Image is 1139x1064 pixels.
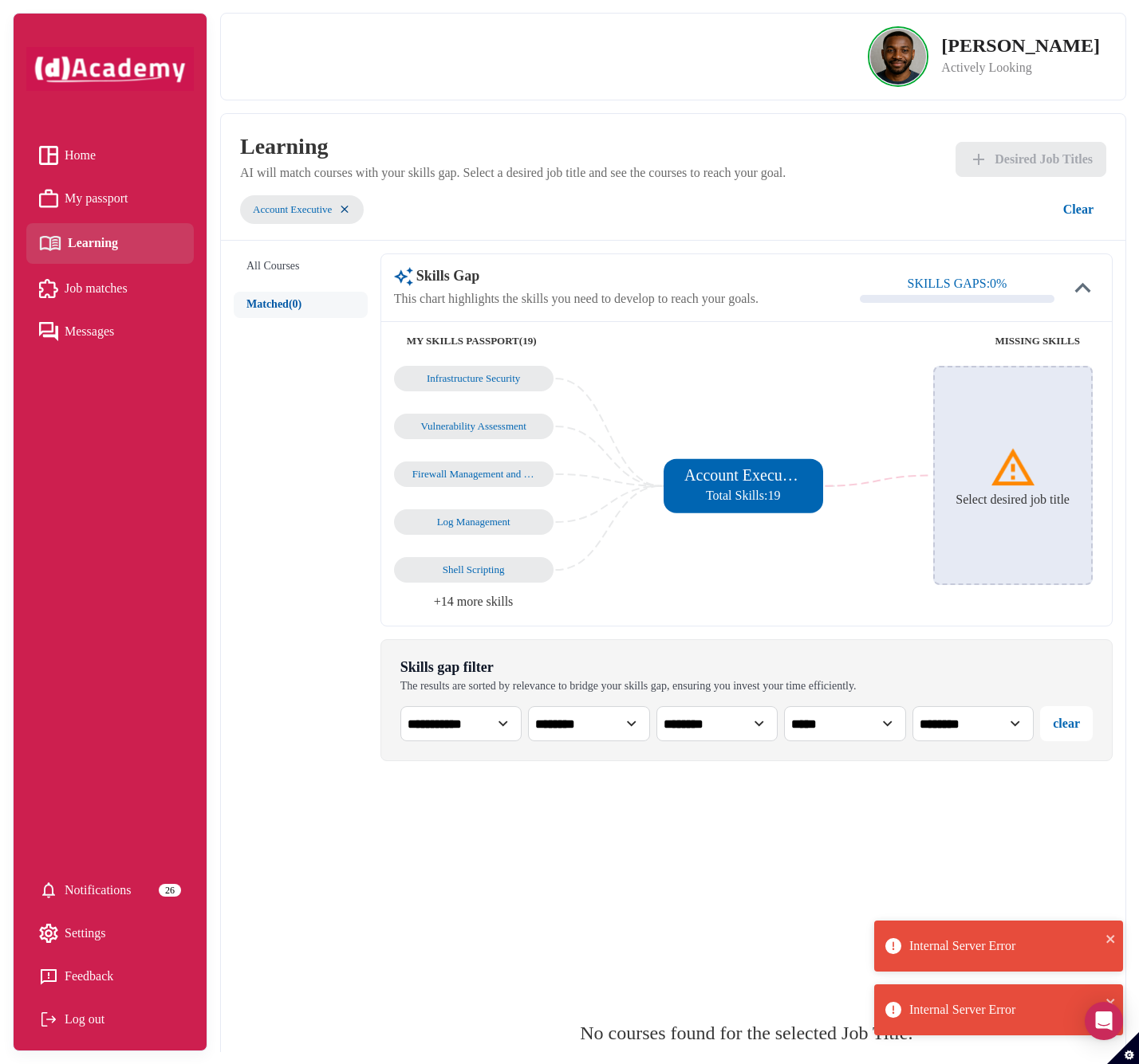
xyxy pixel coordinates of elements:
[1040,706,1093,741] button: clear
[39,320,181,344] a: Messages iconMessages
[412,468,535,481] div: Firewall Management and Implementation
[989,444,1037,492] img: icon
[39,967,58,986] img: feedback
[1105,927,1117,949] button: close
[234,292,368,318] button: Matched(0)
[1067,272,1099,304] img: icon
[407,335,743,347] h5: MY SKILLS PASSPORT (19)
[65,277,128,300] span: Job matches
[394,267,759,286] h3: Skills Gap
[394,591,747,613] li: +14 more skills
[65,186,128,210] span: My passport
[1085,1002,1123,1040] div: Open Intercom Messenger
[65,878,132,902] span: Notifications
[39,189,58,208] img: My passport icon
[580,1022,912,1045] h4: No courses found for the selected Job Title.
[39,230,61,257] img: Learning icon
[39,322,58,341] img: Messages icon
[39,881,58,900] img: setting
[39,924,58,943] img: setting
[555,486,661,570] g: Edge from 4 to 5
[684,465,802,485] h5: Account Executive
[956,142,1106,177] button: Add desired job titles
[1053,713,1080,735] div: clear
[39,186,181,210] a: My passport iconMy passport
[39,277,181,300] a: Job matches iconJob matches
[1107,1032,1139,1064] button: Set cookie preferences
[39,279,58,298] img: Job matches icon
[39,1010,58,1029] img: Log out
[253,198,332,221] div: Account Executive
[240,163,786,183] p: AI will match courses with your skills gap. Select a desired job title and see the courses to rea...
[909,999,1101,1021] div: Internal Server Error
[412,516,535,528] div: Log Management
[743,335,1080,347] h5: MISSING SKILLS
[338,202,351,216] img: ...
[412,372,535,385] div: Infrastructure Security
[706,489,781,502] span: Total Skills: 19
[65,320,114,344] span: Messages
[995,148,1093,171] span: Desired Job Titles
[555,426,661,486] g: Edge from 1 to 5
[956,492,1070,507] h6: Select desired job title
[1105,991,1117,1013] button: close
[555,379,661,486] g: Edge from 0 to 5
[39,146,58,165] img: Home icon
[908,273,1007,295] div: SKILLS GAPS: 0 %
[26,47,194,91] img: dAcademy
[1050,192,1106,227] button: Clear
[159,884,181,897] div: 26
[394,267,413,286] img: AI Course Suggestion
[870,29,926,84] img: Profile
[39,230,181,257] a: Learning iconLearning
[65,143,96,167] span: Home
[555,486,661,522] g: Edge from 3 to 5
[39,964,181,988] a: Feedback
[941,36,1100,55] p: [PERSON_NAME]
[39,143,181,167] a: Home iconHome
[394,289,759,308] p: This chart highlights the skills you need to develop to reach your goals.
[400,680,857,693] div: The results are sorted by relevance to bridge your skills gap, ensuring you invest your time effi...
[65,921,106,945] span: Settings
[825,476,931,486] g: Edge from 5 to 6
[234,253,368,280] button: All Courses
[412,563,535,576] div: Shell Scripting
[68,231,118,255] span: Learning
[39,1007,181,1031] div: Log out
[412,420,535,433] div: Vulnerability Assessment
[400,659,857,677] div: Skills gap filter
[969,150,988,169] img: add icon
[941,58,1100,77] p: Actively Looking
[909,935,1101,957] div: Internal Server Error
[240,133,786,160] h3: Learning
[555,474,661,486] g: Edge from 2 to 5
